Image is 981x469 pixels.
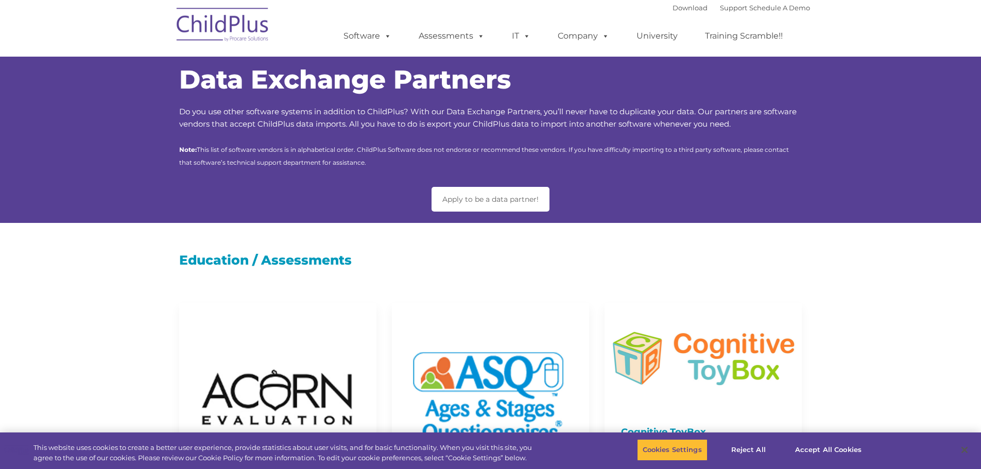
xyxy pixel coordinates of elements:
span: This list of software vendors is in alphabetical order. ChildPlus Software does not endorse or re... [179,146,789,166]
a: Support [720,4,747,12]
a: Download [673,4,708,12]
font: | [673,4,810,12]
a: Assessments [408,26,495,46]
button: Close [953,439,976,461]
span: Do you use other software systems in addition to ChildPlus? With our Data Exchange Partners, you’... [179,107,797,129]
a: Company [547,26,619,46]
button: Cookies Settings [637,439,708,461]
button: Reject All [716,439,781,461]
img: ChildPlus by Procare Solutions [171,1,274,52]
a: Training Scramble!! [695,26,793,46]
a: Software [333,26,402,46]
h3: Education / Assessments [179,254,802,267]
a: Apply to be a data partner! [432,187,549,212]
button: Accept All Cookies [789,439,867,461]
span: Data Exchange Partners [179,64,511,95]
h4: Cognitive ToyBox [621,425,785,439]
div: This website uses cookies to create a better user experience, provide statistics about user visit... [33,443,540,463]
a: University [626,26,688,46]
strong: Note: [179,146,197,153]
img: toyboyx [605,303,802,408]
a: IT [502,26,541,46]
a: Schedule A Demo [749,4,810,12]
